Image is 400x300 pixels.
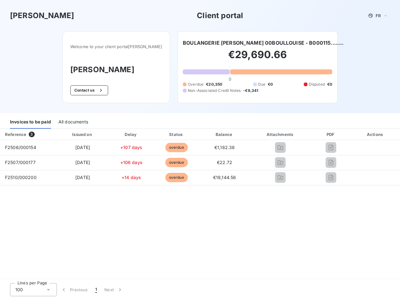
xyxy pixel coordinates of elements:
span: F2510/000200 [5,175,37,180]
span: €0 [327,82,332,87]
span: overdue [165,173,188,182]
span: €19,144.56 [213,175,236,180]
span: 3 [29,132,34,137]
button: 1 [92,283,101,296]
div: Status [155,131,198,137]
div: Balance [201,131,248,137]
span: Overdue [188,82,203,87]
button: Next [101,283,127,296]
h6: BOULANGERIE [PERSON_NAME] 00BOULLOUISE - B000115........ [183,39,343,47]
span: Disputed [309,82,325,87]
div: Delay [111,131,152,137]
button: Contact us [70,85,108,95]
span: Non-Associated Credit Notes [188,88,241,93]
div: Issued on [57,131,108,137]
span: Welcome to your client portal [PERSON_NAME] [70,44,162,49]
span: [DATE] [75,175,90,180]
span: 100 [15,287,23,293]
div: Actions [352,131,399,137]
span: Due [258,82,265,87]
span: -€9,341 [243,88,258,93]
div: All documents [58,116,88,129]
span: +107 days [120,145,142,150]
div: Reference [5,132,26,137]
button: Previous [57,283,92,296]
span: €0 [268,82,273,87]
span: €1,182.38 [214,145,235,150]
div: Attachments [251,131,310,137]
span: €22.72 [217,160,232,165]
span: overdue [165,158,188,167]
h3: [PERSON_NAME] [10,10,74,21]
span: €20,350 [206,82,222,87]
div: PDF [312,131,350,137]
span: F2506/000154 [5,145,36,150]
h3: [PERSON_NAME] [70,64,162,75]
span: +106 days [120,160,142,165]
span: FR [376,13,381,18]
h3: Client portal [197,10,243,21]
span: 0 [229,77,231,82]
h2: €29,690.66 [183,48,332,67]
span: [DATE] [75,160,90,165]
span: +14 days [122,175,141,180]
span: [DATE] [75,145,90,150]
span: F2507/000177 [5,160,36,165]
div: Invoices to be paid [10,116,51,129]
span: 1 [95,287,97,293]
span: overdue [165,143,188,152]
